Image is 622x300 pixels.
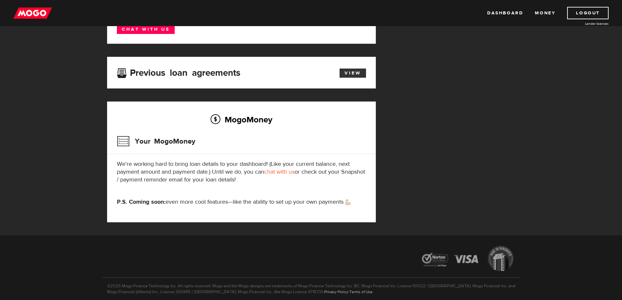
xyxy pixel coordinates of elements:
a: chat with us [264,168,295,176]
a: View [340,69,366,78]
img: mogo_logo-11ee424be714fa7cbb0f0f49df9e16ec.png [13,7,52,19]
a: Terms of Use [349,289,373,294]
iframe: LiveChat chat widget [491,148,622,300]
img: legal-icons-92a2ffecb4d32d839781d1b4e4802d7b.png [416,241,520,278]
p: We're working hard to bring loan details to your dashboard! (Like your current balance, next paym... [117,160,366,184]
a: Logout [567,7,609,19]
p: ©2025 Mogo Finance Technology Inc. All rights reserved. Mogo and the Mogo designs are trademarks ... [102,277,520,295]
strong: P.S. Coming soon: [117,198,166,206]
a: Dashboard [487,7,523,19]
h3: Previous loan agreements [117,68,240,76]
a: Lender licences [560,21,609,26]
a: Money [535,7,555,19]
a: Privacy Policy [324,289,348,294]
a: Chat with us [117,25,175,34]
p: even more cool features—like the ability to set up your own payments [117,198,366,206]
h2: MogoMoney [117,113,366,126]
h3: Your MogoMoney [117,133,195,150]
img: strong arm emoji [345,199,351,205]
